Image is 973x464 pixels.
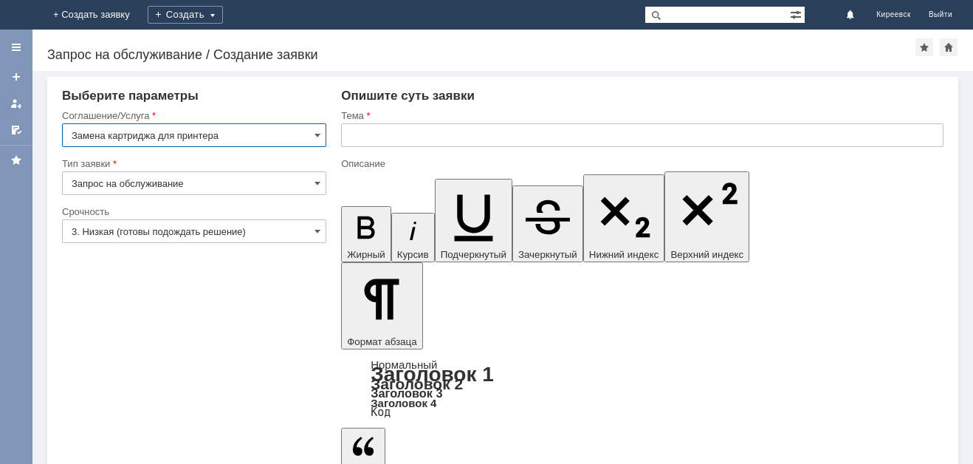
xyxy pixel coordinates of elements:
[341,159,941,168] div: Описание
[62,111,323,120] div: Соглашение/Услуга
[62,159,323,168] div: Тип заявки
[62,207,323,216] div: Срочность
[341,111,941,120] div: Тема
[371,406,391,419] a: Код
[371,386,442,400] a: Заголовок 3
[435,179,512,262] button: Подчеркнутый
[670,249,743,260] span: Верхний индекс
[371,358,437,371] a: Нормальный
[940,38,957,56] div: Сделать домашней страницей
[4,92,28,115] a: Мои заявки
[397,249,429,260] span: Курсив
[62,89,199,103] span: Выберите параметры
[341,206,391,262] button: Жирный
[341,89,475,103] span: Опишите суть заявки
[148,6,223,24] div: Создать
[347,249,385,260] span: Жирный
[790,7,805,21] span: Расширенный поиск
[583,174,665,262] button: Нижний индекс
[4,65,28,89] a: Создать заявку
[371,375,463,392] a: Заголовок 2
[47,47,915,62] div: Запрос на обслуживание / Создание заявки
[371,397,436,409] a: Заголовок 4
[518,249,577,260] span: Зачеркнутый
[664,171,749,262] button: Верхний индекс
[441,249,506,260] span: Подчеркнутый
[341,262,422,349] button: Формат абзаца
[512,185,583,262] button: Зачеркнутый
[371,363,494,386] a: Заголовок 1
[341,360,943,417] div: Формат абзаца
[347,336,416,347] span: Формат абзаца
[915,38,933,56] div: Добавить в избранное
[391,213,435,262] button: Курсив
[876,10,911,19] span: Киреевск
[589,249,659,260] span: Нижний индекс
[4,118,28,142] a: Мои согласования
